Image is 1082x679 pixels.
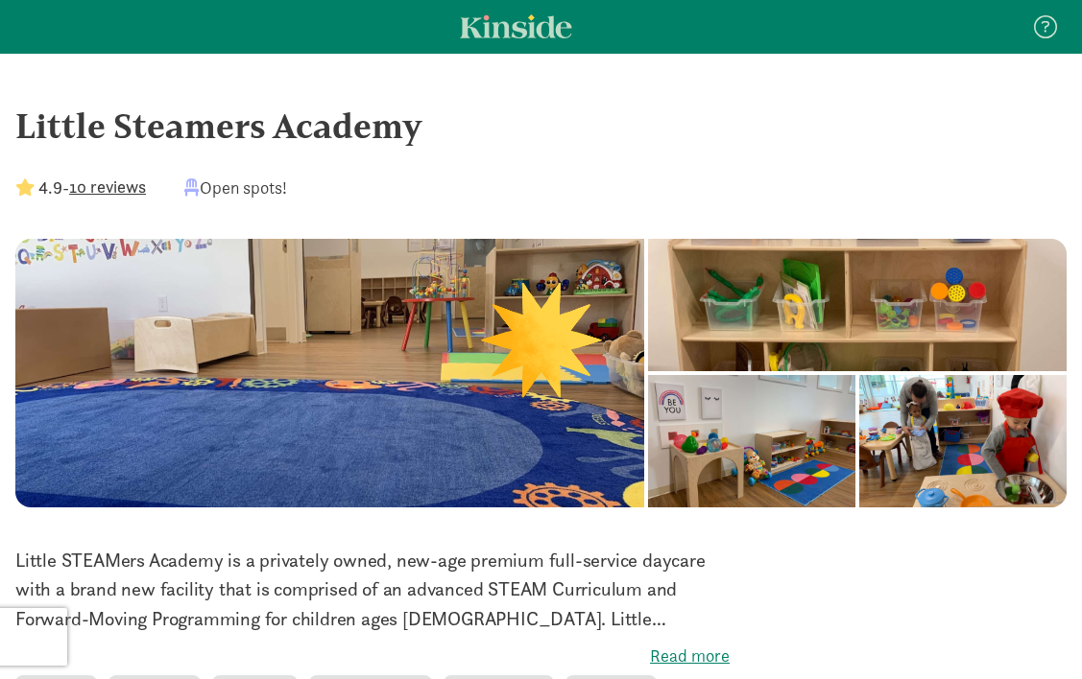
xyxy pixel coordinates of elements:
strong: 4.9 [38,176,62,199]
label: Read more [15,644,730,667]
div: - [15,175,146,200]
div: Open spots! [184,175,287,200]
div: Little Steamers Academy [15,100,1067,152]
p: Little STEAMers Academy is a privately owned, new-age premium full-service daycare with a brand n... [15,546,730,633]
a: Kinside [460,14,572,38]
button: 10 reviews [69,174,146,199]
